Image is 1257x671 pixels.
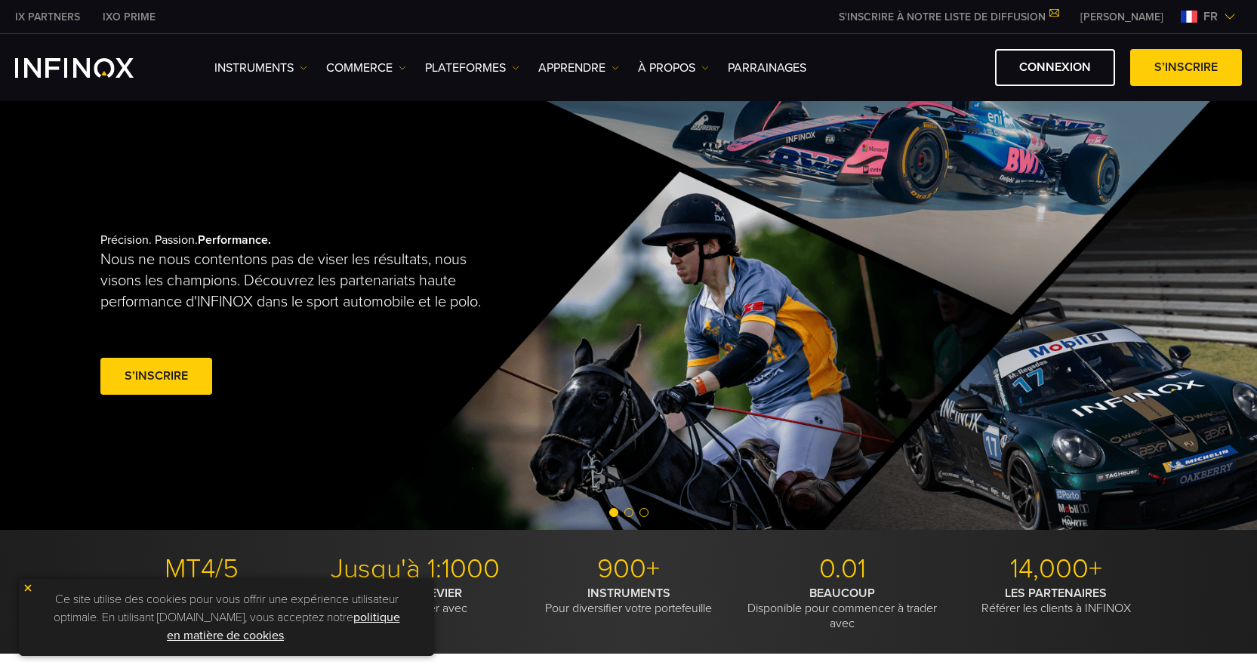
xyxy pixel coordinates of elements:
a: INFINOX [91,9,167,25]
a: S’inscrire [100,358,212,395]
strong: LES PARTENAIRES [1005,586,1107,601]
a: INFINOX Logo [15,58,169,78]
p: Jusqu'à 1:1000 [314,552,516,586]
span: fr [1197,8,1224,26]
a: APPRENDRE [538,59,619,77]
p: 0.01 [741,552,944,586]
p: Pour diversifier votre portefeuille [528,586,730,616]
span: Go to slide 3 [639,508,649,517]
a: INSTRUMENTS [214,59,307,77]
p: MT4/5 [100,552,303,586]
strong: INSTRUMENTS [587,586,670,601]
span: Go to slide 1 [609,508,618,517]
strong: Performance. [198,232,271,248]
a: INFINOX [4,9,91,25]
p: Disponible pour commencer à trader avec [741,586,944,631]
a: Parrainages [728,59,806,77]
img: yellow close icon [23,583,33,593]
a: PLATEFORMES [425,59,519,77]
a: COMMERCE [326,59,406,77]
a: Connexion [995,49,1115,86]
div: Précision. Passion. [100,208,576,423]
a: INFINOX MENU [1069,9,1175,25]
span: Go to slide 2 [624,508,633,517]
p: Ce site utilise des cookies pour vous offrir une expérience utilisateur optimale. En utilisant [D... [26,586,427,648]
a: S’inscrire [1130,49,1242,86]
p: Nous ne nous contentons pas de viser les résultats, nous visons les champions. Découvrez les part... [100,249,481,312]
strong: BEAUCOUP [809,586,875,601]
p: Référer les clients à INFINOX [955,586,1157,616]
p: 14,000+ [955,552,1157,586]
a: À PROPOS [638,59,709,77]
a: S'INSCRIRE À NOTRE LISTE DE DIFFUSION [827,11,1069,23]
p: 900+ [528,552,730,586]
